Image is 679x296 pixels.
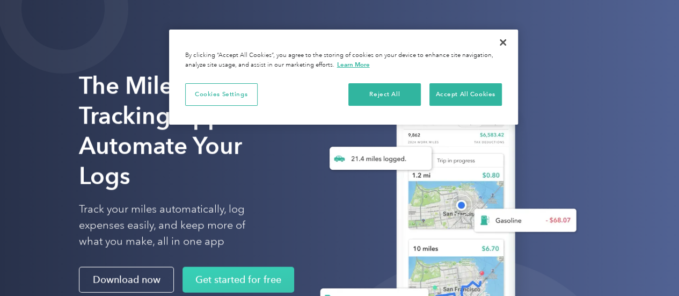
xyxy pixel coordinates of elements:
button: Close [491,31,515,54]
a: Get started for free [182,267,294,293]
a: More information about your privacy, opens in a new tab [337,61,370,68]
strong: The Mileage Tracking App to Automate Your Logs [79,71,251,190]
div: By clicking “Accept All Cookies”, you agree to the storing of cookies on your device to enhance s... [185,51,502,70]
button: Reject All [348,83,421,106]
div: Cookie banner [169,30,518,125]
button: Cookies Settings [185,83,258,106]
a: Download now [79,267,174,293]
p: Track your miles automatically, log expenses easily, and keep more of what you make, all in one app [79,201,271,250]
div: Privacy [169,30,518,125]
button: Accept All Cookies [429,83,502,106]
